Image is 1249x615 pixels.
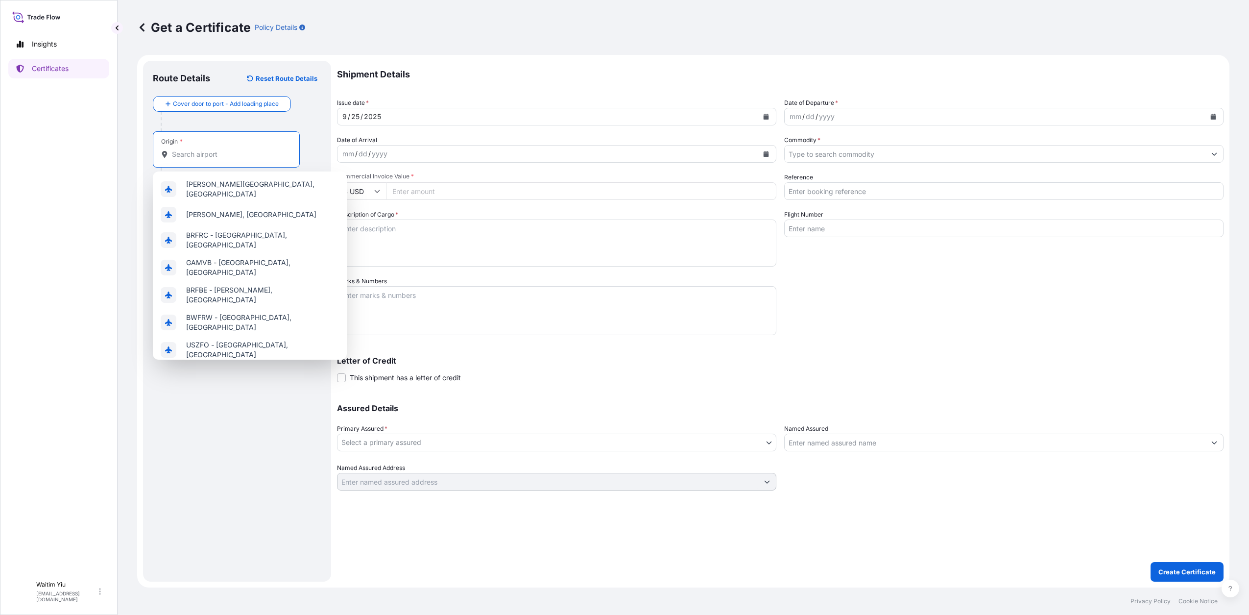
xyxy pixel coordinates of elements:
p: Waitim Yiu [36,581,97,589]
label: Flight Number [784,210,823,220]
label: Reference [784,172,813,182]
div: day, [805,111,816,123]
span: Select a primary assured [341,438,421,447]
span: Cover door to port - Add loading place [173,99,279,109]
div: year, [371,148,388,160]
p: Insights [32,39,57,49]
span: [PERSON_NAME][GEOGRAPHIC_DATA], [GEOGRAPHIC_DATA] [186,179,339,199]
button: Show suggestions [1205,145,1223,163]
label: Commodity [784,135,820,145]
span: BRFRC - [GEOGRAPHIC_DATA], [GEOGRAPHIC_DATA] [186,230,339,250]
label: Named Assured Address [337,463,405,473]
button: Calendar [1205,109,1221,124]
input: Named Assured Address [337,473,758,491]
span: Date of Departure [784,98,838,108]
div: day, [358,148,368,160]
div: day, [350,111,360,123]
p: Route Details [153,73,210,84]
label: Marks & Numbers [337,276,387,286]
p: Assured Details [337,404,1224,412]
p: Get a Certificate [137,20,251,35]
p: Create Certificate [1158,567,1216,577]
button: Calendar [758,146,774,162]
div: Show suggestions [153,172,347,360]
input: Enter booking reference [784,182,1224,200]
p: Letter of Credit [337,357,1224,365]
label: Description of Cargo [337,210,398,220]
span: BWFRW - [GEOGRAPHIC_DATA], [GEOGRAPHIC_DATA] [186,313,339,332]
button: Calendar [758,109,774,124]
input: Enter name [784,220,1224,237]
div: / [368,148,371,160]
p: Certificates [32,64,69,74]
div: / [802,111,805,123]
span: Primary Assured [337,424,387,434]
div: month, [341,111,348,123]
span: This shipment has a letter of credit [350,373,461,383]
span: GAMVB - [GEOGRAPHIC_DATA], [GEOGRAPHIC_DATA] [186,258,339,277]
button: Show suggestions [1205,434,1223,451]
label: Named Assured [784,424,828,434]
button: Show suggestions [758,473,776,491]
span: Issue date [337,98,369,108]
span: USZFO - [GEOGRAPHIC_DATA], [GEOGRAPHIC_DATA] [186,340,339,360]
div: / [360,111,363,123]
span: Date of Arrival [337,135,377,145]
div: month, [341,148,355,160]
div: month, [789,111,802,123]
p: Privacy Policy [1130,597,1171,605]
span: BRFBE - [PERSON_NAME], [GEOGRAPHIC_DATA] [186,285,339,305]
input: Origin [172,149,288,159]
span: W [18,587,27,596]
p: Shipment Details [337,61,1224,88]
p: Policy Details [255,23,297,32]
p: Reset Route Details [256,74,317,83]
input: Assured Name [785,434,1205,451]
span: Commercial Invoice Value [337,172,776,180]
div: / [348,111,350,123]
input: Type to search commodity [785,145,1205,163]
span: [PERSON_NAME], [GEOGRAPHIC_DATA] [186,210,316,220]
p: Cookie Notice [1178,597,1218,605]
div: / [355,148,358,160]
div: year, [363,111,382,123]
div: Origin [161,138,183,146]
p: [EMAIL_ADDRESS][DOMAIN_NAME] [36,590,97,602]
div: / [816,111,818,123]
input: Enter amount [386,182,776,200]
div: year, [818,111,836,123]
